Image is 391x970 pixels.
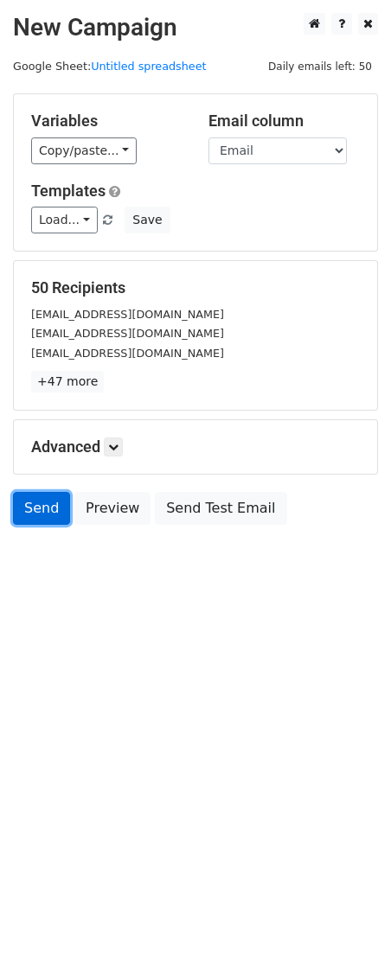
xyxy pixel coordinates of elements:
h5: 50 Recipients [31,278,360,297]
small: [EMAIL_ADDRESS][DOMAIN_NAME] [31,347,224,360]
span: Daily emails left: 50 [262,57,378,76]
a: Send [13,492,70,525]
a: Preview [74,492,151,525]
a: +47 more [31,371,104,392]
small: [EMAIL_ADDRESS][DOMAIN_NAME] [31,327,224,340]
h5: Advanced [31,437,360,456]
a: Send Test Email [155,492,286,525]
small: Google Sheet: [13,60,207,73]
a: Templates [31,182,106,200]
button: Save [125,207,170,233]
h2: New Campaign [13,13,378,42]
h5: Variables [31,112,183,131]
a: Daily emails left: 50 [262,60,378,73]
a: Copy/paste... [31,137,137,164]
iframe: Chat Widget [304,887,391,970]
small: [EMAIL_ADDRESS][DOMAIN_NAME] [31,308,224,321]
a: Load... [31,207,98,233]
h5: Email column [208,112,360,131]
a: Untitled spreadsheet [91,60,206,73]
